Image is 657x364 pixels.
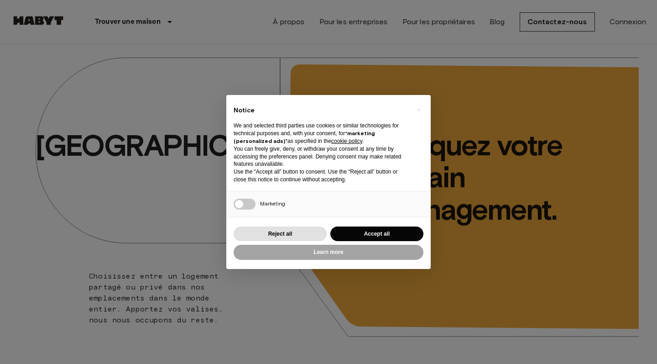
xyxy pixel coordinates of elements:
button: Close this notice [412,102,426,117]
span: × [417,104,421,115]
button: Accept all [330,227,423,242]
strong: “marketing (personalized ads)” [234,130,375,144]
button: Learn more [234,245,423,260]
h2: Notice [234,106,409,115]
span: Marketing [260,200,285,207]
button: Reject all [234,227,327,242]
p: We and selected third parties use cookies or similar technologies for technical purposes and, wit... [234,122,409,145]
a: cookie policy [331,138,362,144]
p: Use the “Accept all” button to consent. Use the “Reject all” button or close this notice to conti... [234,168,409,184]
p: You can freely give, deny, or withdraw your consent at any time by accessing the preferences pane... [234,145,409,168]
